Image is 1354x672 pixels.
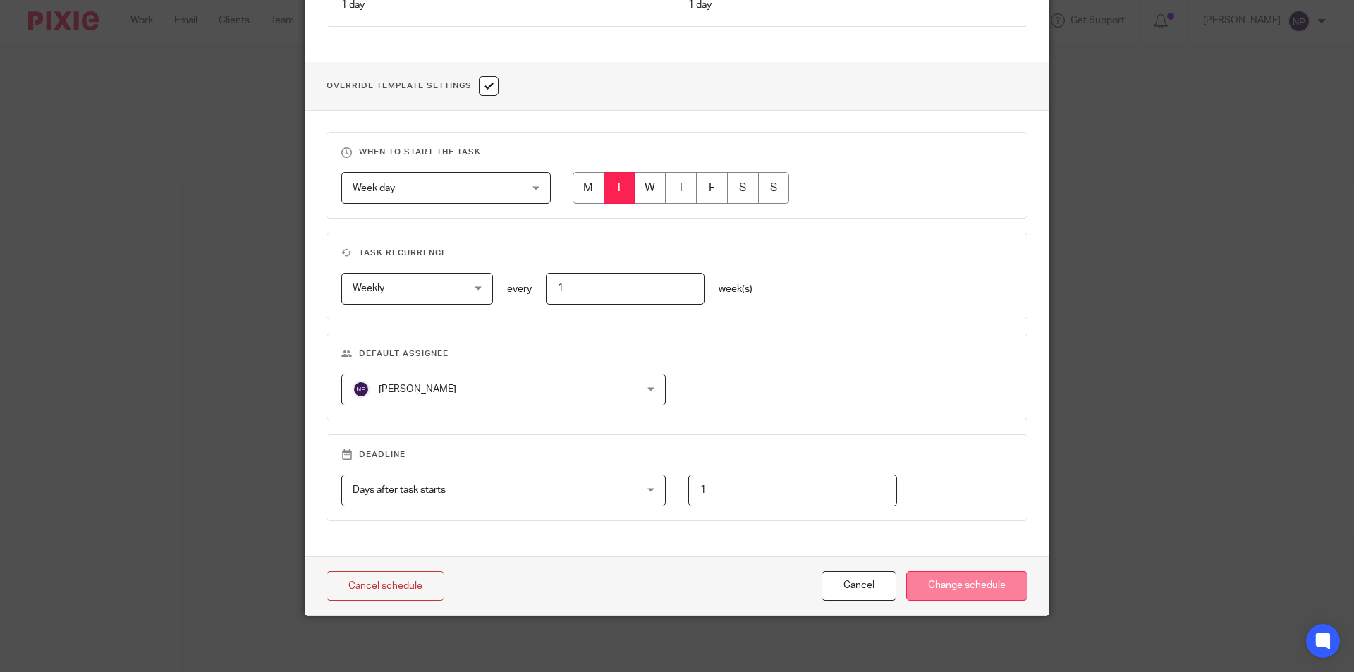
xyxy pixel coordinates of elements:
img: svg%3E [353,381,370,398]
span: Days after task starts [353,485,446,495]
h3: Deadline [341,449,1013,460]
a: Cancel schedule [327,571,444,601]
p: every [507,282,532,296]
span: week(s) [719,284,752,294]
button: Cancel [822,571,896,601]
h1: Override Template Settings [327,76,499,96]
span: [PERSON_NAME] [379,384,456,394]
span: Weekly [353,283,384,293]
h3: Default assignee [341,348,1013,360]
input: Change schedule [906,571,1027,601]
span: Week day [353,183,395,193]
h3: Task recurrence [341,248,1013,259]
h3: When to start the task [341,147,1013,158]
